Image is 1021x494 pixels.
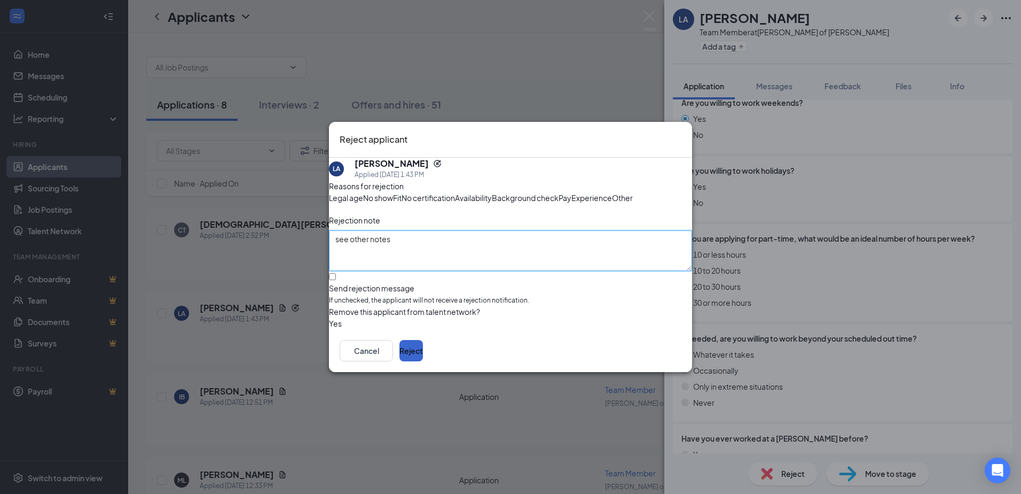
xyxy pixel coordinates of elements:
button: Cancel [340,340,393,361]
span: No certification [402,192,455,204]
div: Send rejection message [329,283,692,294]
div: Applied [DATE] 1:43 PM [355,169,442,180]
span: Experience [571,192,612,204]
span: Other [612,192,633,204]
span: If unchecked, the applicant will not receive a rejection notification. [329,296,692,306]
span: Reasons for rejection [329,181,404,191]
span: Pay [559,192,571,204]
button: Reject [399,340,423,361]
span: Availability [455,192,492,204]
textarea: see other notes [329,230,692,271]
div: Open Intercom Messenger [985,458,1010,483]
h5: [PERSON_NAME] [355,158,429,169]
span: Fit [393,192,402,204]
input: Send rejection messageIf unchecked, the applicant will not receive a rejection notification. [329,273,336,280]
svg: Reapply [433,159,442,168]
span: No show [363,192,393,204]
h3: Reject applicant [340,133,407,146]
span: Rejection note [329,215,380,225]
span: Remove this applicant from talent network? [329,307,480,317]
span: Yes [329,318,342,329]
span: Background check [492,192,559,204]
div: LA [333,164,340,173]
span: Legal age [329,192,363,204]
